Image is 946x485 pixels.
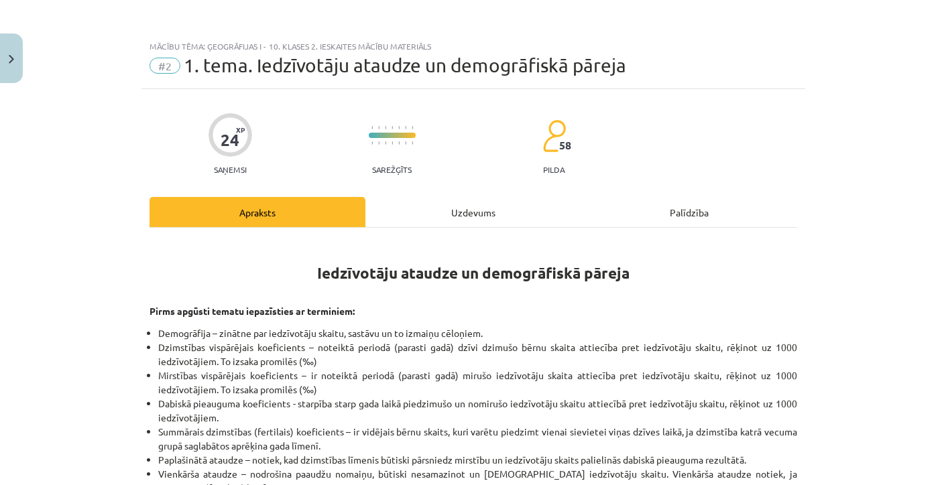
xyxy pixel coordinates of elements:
div: Apraksts [150,197,365,227]
div: Mācību tēma: Ģeogrāfijas i - 10. klases 2. ieskaites mācību materiāls [150,42,797,51]
p: Sarežģīts [372,165,412,174]
div: 24 [221,131,239,149]
img: icon-close-lesson-0947bae3869378f0d4975bcd49f059093ad1ed9edebbc8119c70593378902aed.svg [9,55,14,64]
li: Dzimstības vispārējais koeficients – noteiktā periodā (parasti gadā) dzīvi dzimušo bērnu skaita a... [158,340,797,368]
img: icon-short-line-57e1e144782c952c97e751825c79c345078a6d821885a25fce030b3d8c18986b.svg [385,141,386,145]
li: Demogrāfija – zinātne par iedzīvotāju skaitu, sastāvu un to izmaiņu cēloņiem. [158,326,797,340]
span: 1. tema. Iedzīvotāju ataudze un demogrāfiskā pāreja [184,54,626,76]
img: icon-short-line-57e1e144782c952c97e751825c79c345078a6d821885a25fce030b3d8c18986b.svg [405,141,406,145]
li: Dabiskā pieauguma koeficients - starpība starp gada laikā piedzimušo un nomirušo iedzīvotāju skai... [158,397,797,425]
div: Uzdevums [365,197,581,227]
img: icon-short-line-57e1e144782c952c97e751825c79c345078a6d821885a25fce030b3d8c18986b.svg [371,141,373,145]
img: icon-short-line-57e1e144782c952c97e751825c79c345078a6d821885a25fce030b3d8c18986b.svg [392,126,393,129]
img: students-c634bb4e5e11cddfef0936a35e636f08e4e9abd3cc4e673bd6f9a4125e45ecb1.svg [542,119,566,153]
li: Summārais dzimstības (fertilais) koeficients – ir vidējais bērnu skaits, kuri varētu piedzimt vie... [158,425,797,453]
p: Saņemsi [209,165,252,174]
img: icon-short-line-57e1e144782c952c97e751825c79c345078a6d821885a25fce030b3d8c18986b.svg [398,141,400,145]
p: pilda [543,165,565,174]
img: icon-short-line-57e1e144782c952c97e751825c79c345078a6d821885a25fce030b3d8c18986b.svg [412,141,413,145]
img: icon-short-line-57e1e144782c952c97e751825c79c345078a6d821885a25fce030b3d8c18986b.svg [398,126,400,129]
span: #2 [150,58,180,74]
span: 58 [559,139,571,151]
span: XP [236,126,245,133]
div: Palīdzība [581,197,797,227]
img: icon-short-line-57e1e144782c952c97e751825c79c345078a6d821885a25fce030b3d8c18986b.svg [412,126,413,129]
strong: Pirms apgūsti tematu iepazīsties ar terminiem: [150,305,355,317]
li: Mirstības vispārējais koeficients – ir noteiktā periodā (parasti gadā) mirušo iedzīvotāju skaita ... [158,368,797,397]
img: icon-short-line-57e1e144782c952c97e751825c79c345078a6d821885a25fce030b3d8c18986b.svg [378,141,379,145]
li: Paplašinātā ataudze – notiek, kad dzimstības līmenis būtiski pārsniedz mirstību un iedzīvotāju sk... [158,453,797,467]
img: icon-short-line-57e1e144782c952c97e751825c79c345078a6d821885a25fce030b3d8c18986b.svg [385,126,386,129]
img: icon-short-line-57e1e144782c952c97e751825c79c345078a6d821885a25fce030b3d8c18986b.svg [371,126,373,129]
img: icon-short-line-57e1e144782c952c97e751825c79c345078a6d821885a25fce030b3d8c18986b.svg [392,141,393,145]
img: icon-short-line-57e1e144782c952c97e751825c79c345078a6d821885a25fce030b3d8c18986b.svg [405,126,406,129]
img: icon-short-line-57e1e144782c952c97e751825c79c345078a6d821885a25fce030b3d8c18986b.svg [378,126,379,129]
strong: Iedzīvotāju ataudze un demogrāfiskā pāreja [317,263,630,283]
